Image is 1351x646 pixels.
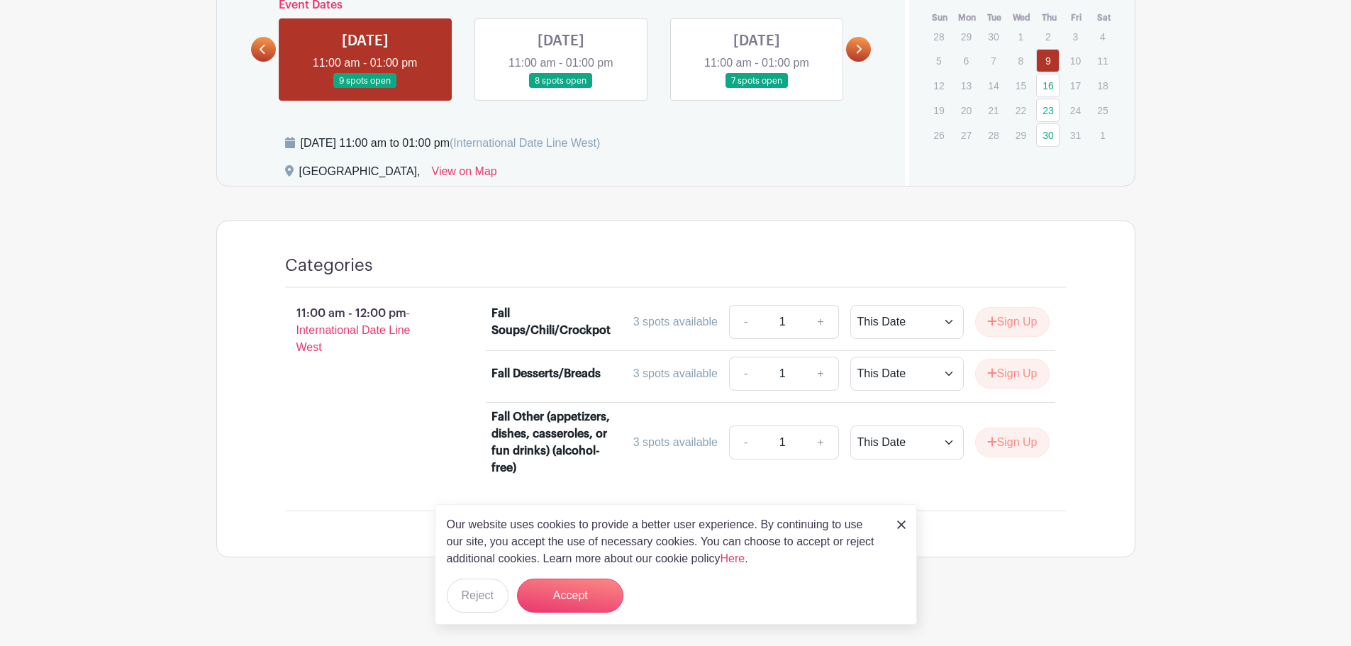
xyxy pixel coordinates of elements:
[1063,11,1091,25] th: Fri
[982,124,1005,146] p: 28
[926,11,954,25] th: Sun
[975,359,1050,389] button: Sign Up
[1009,50,1033,72] p: 8
[927,26,950,48] p: 28
[982,50,1005,72] p: 7
[432,163,497,186] a: View on Map
[301,135,601,152] div: [DATE] 11:00 am to 01:00 pm
[955,99,978,121] p: 20
[491,408,614,477] div: Fall Other (appetizers, dishes, casseroles, or fun drinks) (alcohol-free)
[633,313,718,330] div: 3 spots available
[955,50,978,72] p: 6
[975,428,1050,457] button: Sign Up
[1091,74,1114,96] p: 18
[633,434,718,451] div: 3 spots available
[517,579,623,613] button: Accept
[285,255,373,276] h4: Categories
[1064,74,1087,96] p: 17
[262,299,469,362] p: 11:00 am - 12:00 pm
[975,307,1050,337] button: Sign Up
[1009,26,1033,48] p: 1
[447,516,882,567] p: Our website uses cookies to provide a better user experience. By continuing to use our site, you ...
[491,365,601,382] div: Fall Desserts/Breads
[927,74,950,96] p: 12
[927,99,950,121] p: 19
[955,26,978,48] p: 29
[803,357,838,391] a: +
[1064,124,1087,146] p: 31
[1091,50,1114,72] p: 11
[927,124,950,146] p: 26
[897,520,906,529] img: close_button-5f87c8562297e5c2d7936805f587ecaba9071eb48480494691a3f1689db116b3.svg
[954,11,982,25] th: Mon
[1035,11,1063,25] th: Thu
[296,307,411,353] span: - International Date Line West
[1009,99,1033,121] p: 22
[1036,99,1060,122] a: 23
[1008,11,1036,25] th: Wed
[1009,74,1033,96] p: 15
[1091,26,1114,48] p: 4
[491,305,614,339] div: Fall Soups/Chili/Crockpot
[955,74,978,96] p: 13
[803,425,838,460] a: +
[729,305,762,339] a: -
[299,163,421,186] div: [GEOGRAPHIC_DATA],
[729,425,762,460] a: -
[1091,124,1114,146] p: 1
[447,579,508,613] button: Reject
[955,124,978,146] p: 27
[450,137,600,149] span: (International Date Line West)
[1036,26,1060,48] p: 2
[1064,26,1087,48] p: 3
[633,365,718,382] div: 3 spots available
[1036,123,1060,147] a: 30
[721,552,745,564] a: Here
[982,99,1005,121] p: 21
[1064,99,1087,121] p: 24
[1036,49,1060,72] a: 9
[982,74,1005,96] p: 14
[1091,99,1114,121] p: 25
[1090,11,1118,25] th: Sat
[982,26,1005,48] p: 30
[1009,124,1033,146] p: 29
[1064,50,1087,72] p: 10
[927,50,950,72] p: 5
[981,11,1008,25] th: Tue
[1036,74,1060,97] a: 16
[729,357,762,391] a: -
[803,305,838,339] a: +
